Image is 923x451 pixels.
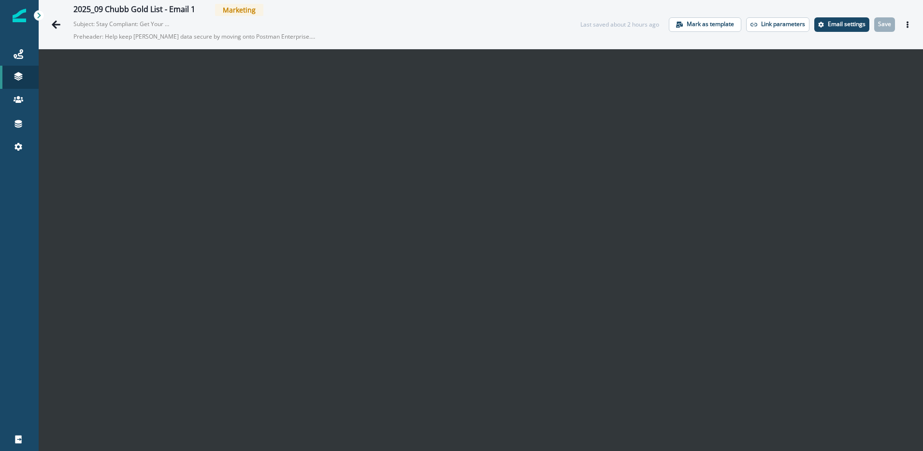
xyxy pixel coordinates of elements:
[73,28,315,45] p: Preheader: Help keep [PERSON_NAME] data secure by moving onto Postman Enterprise. Request your li...
[828,21,865,28] p: Email settings
[215,4,263,16] span: Marketing
[900,17,915,32] button: Actions
[874,17,895,32] button: Save
[761,21,805,28] p: Link parameters
[814,17,869,32] button: Settings
[13,9,26,22] img: Inflection
[73,5,195,15] div: 2025_09 Chubb Gold List - Email 1
[687,21,734,28] p: Mark as template
[73,16,170,28] p: Subject: Stay Compliant: Get Your Postman Enterprise License
[669,17,741,32] button: Mark as template
[580,20,659,29] div: Last saved about 2 hours ago
[878,21,891,28] p: Save
[746,17,809,32] button: Link parameters
[46,15,66,34] button: Go back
